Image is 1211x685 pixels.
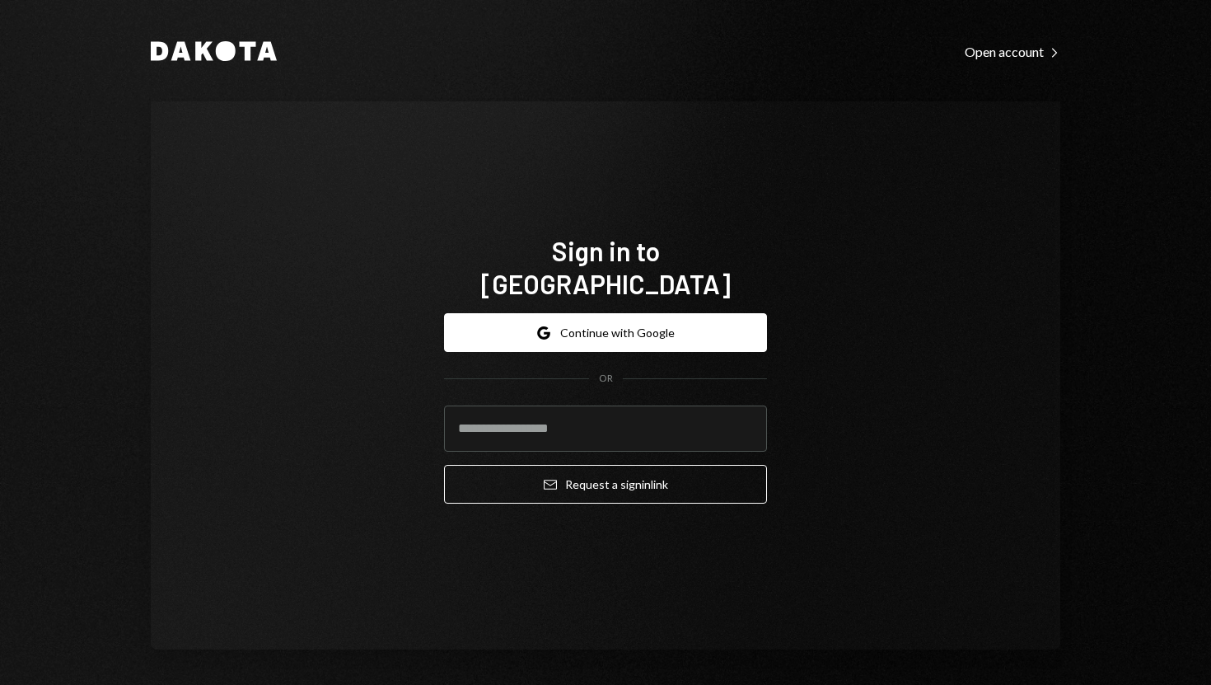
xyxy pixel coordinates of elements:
[444,313,767,352] button: Continue with Google
[444,465,767,504] button: Request a signinlink
[444,234,767,300] h1: Sign in to [GEOGRAPHIC_DATA]
[965,44,1060,60] div: Open account
[965,42,1060,60] a: Open account
[599,372,613,386] div: OR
